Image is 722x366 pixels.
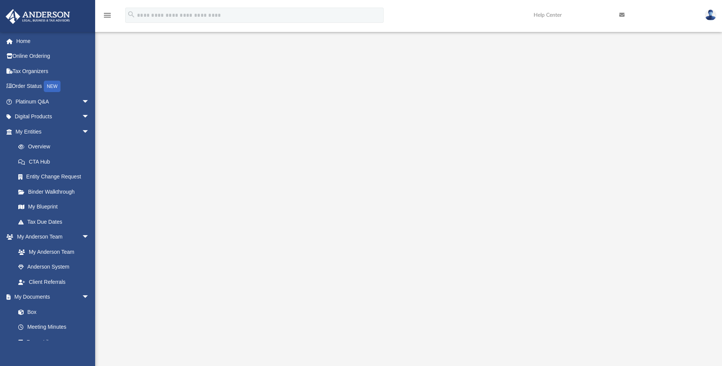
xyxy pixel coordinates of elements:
[82,290,97,305] span: arrow_drop_down
[5,49,101,64] a: Online Ordering
[11,334,93,350] a: Forms Library
[3,9,72,24] img: Anderson Advisors Platinum Portal
[127,10,135,19] i: search
[5,229,97,245] a: My Anderson Teamarrow_drop_down
[82,229,97,245] span: arrow_drop_down
[11,259,97,275] a: Anderson System
[103,14,112,20] a: menu
[5,64,101,79] a: Tax Organizers
[11,320,97,335] a: Meeting Minutes
[5,79,101,94] a: Order StatusNEW
[82,124,97,140] span: arrow_drop_down
[11,199,97,215] a: My Blueprint
[11,244,93,259] a: My Anderson Team
[5,124,101,139] a: My Entitiesarrow_drop_down
[11,214,101,229] a: Tax Due Dates
[11,184,101,199] a: Binder Walkthrough
[5,290,97,305] a: My Documentsarrow_drop_down
[11,169,101,185] a: Entity Change Request
[11,274,97,290] a: Client Referrals
[5,94,101,109] a: Platinum Q&Aarrow_drop_down
[11,139,101,154] a: Overview
[103,11,112,20] i: menu
[11,304,93,320] a: Box
[5,109,101,124] a: Digital Productsarrow_drop_down
[82,94,97,110] span: arrow_drop_down
[705,10,716,21] img: User Pic
[11,154,101,169] a: CTA Hub
[44,81,61,92] div: NEW
[82,109,97,125] span: arrow_drop_down
[5,33,101,49] a: Home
